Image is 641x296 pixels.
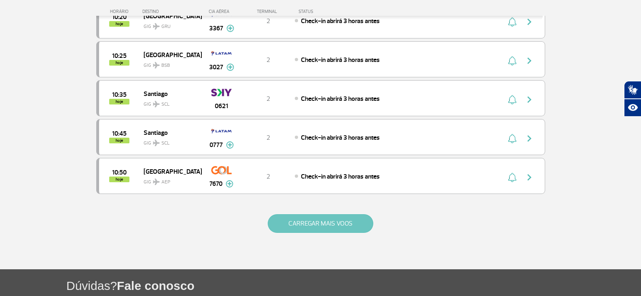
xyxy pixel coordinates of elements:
[242,9,294,14] div: TERMINAL
[209,23,223,33] span: 3367
[267,56,270,64] span: 2
[153,101,160,107] img: destiny_airplane.svg
[508,95,516,104] img: sino-painel-voo.svg
[624,99,641,117] button: Abrir recursos assistivos.
[112,14,127,20] span: 2025-08-27 10:20:00
[525,17,534,27] img: seta-direita-painel-voo.svg
[301,56,380,64] span: Check-in abrirá 3 horas antes
[144,49,195,60] span: [GEOGRAPHIC_DATA]
[267,134,270,142] span: 2
[201,9,242,14] div: CIA AÉREA
[267,172,270,181] span: 2
[301,17,380,25] span: Check-in abrirá 3 horas antes
[153,140,160,146] img: destiny_airplane.svg
[226,25,234,32] img: mais-info-painel-voo.svg
[226,64,234,71] img: mais-info-painel-voo.svg
[525,56,534,66] img: seta-direita-painel-voo.svg
[226,141,234,149] img: mais-info-painel-voo.svg
[109,177,129,182] span: hoje
[161,23,171,30] span: GRU
[209,179,222,189] span: 7670
[508,172,516,182] img: sino-painel-voo.svg
[209,140,223,150] span: 0777
[117,279,195,292] span: Fale conosco
[112,92,127,98] span: 2025-08-27 10:35:00
[508,56,516,66] img: sino-painel-voo.svg
[112,170,127,175] span: 2025-08-27 10:50:00
[624,81,641,99] button: Abrir tradutor de língua de sinais.
[161,179,170,186] span: AEP
[153,23,160,30] img: destiny_airplane.svg
[144,135,195,147] span: GIG
[294,9,360,14] div: STATUS
[209,62,223,72] span: 3027
[112,53,127,59] span: 2025-08-27 10:25:00
[142,9,201,14] div: DESTINO
[109,138,129,143] span: hoje
[161,101,169,108] span: SCL
[144,166,195,177] span: [GEOGRAPHIC_DATA]
[624,81,641,117] div: Plugin de acessibilidade da Hand Talk.
[301,134,380,142] span: Check-in abrirá 3 horas antes
[99,9,143,14] div: HORÁRIO
[153,179,160,185] img: destiny_airplane.svg
[144,174,195,186] span: GIG
[267,95,270,103] span: 2
[144,96,195,108] span: GIG
[525,134,534,143] img: seta-direita-painel-voo.svg
[112,131,127,136] span: 2025-08-27 10:45:00
[215,101,228,111] span: 0621
[508,134,516,143] img: sino-painel-voo.svg
[268,214,373,233] button: CARREGAR MAIS VOOS
[66,277,641,294] h1: Dúvidas?
[144,19,195,30] span: GIG
[301,172,380,181] span: Check-in abrirá 3 horas antes
[109,60,129,66] span: hoje
[161,62,170,69] span: BSB
[153,62,160,68] img: destiny_airplane.svg
[508,17,516,27] img: sino-painel-voo.svg
[525,172,534,182] img: seta-direita-painel-voo.svg
[525,95,534,104] img: seta-direita-painel-voo.svg
[267,17,270,25] span: 2
[144,57,195,69] span: GIG
[144,88,195,99] span: Santiago
[301,95,380,103] span: Check-in abrirá 3 horas antes
[144,127,195,138] span: Santiago
[161,140,169,147] span: SCL
[109,21,129,27] span: hoje
[109,99,129,104] span: hoje
[226,180,233,187] img: mais-info-painel-voo.svg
